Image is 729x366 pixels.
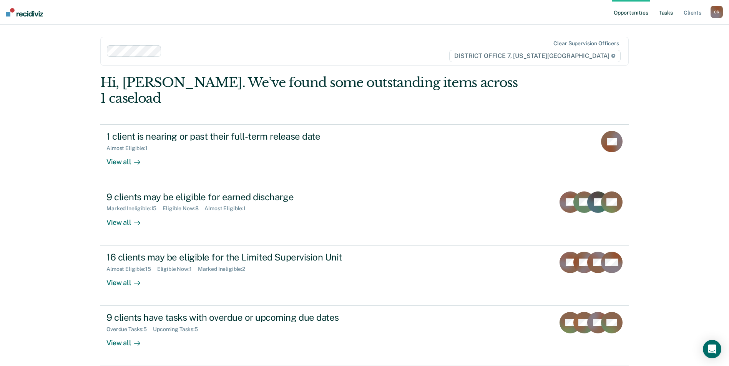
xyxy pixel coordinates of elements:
div: 9 clients may be eligible for earned discharge [106,191,376,203]
div: Clear supervision officers [553,40,619,47]
div: 16 clients may be eligible for the Limited Supervision Unit [106,252,376,263]
span: DISTRICT OFFICE 7, [US_STATE][GEOGRAPHIC_DATA] [449,50,620,62]
button: CR [711,6,723,18]
div: 1 client is nearing or past their full-term release date [106,131,376,142]
div: Almost Eligible : 1 [106,145,154,152]
div: Marked Ineligible : 2 [198,266,251,272]
div: Upcoming Tasks : 5 [153,326,204,333]
img: Recidiviz [6,8,43,16]
div: View all [106,272,149,287]
div: Marked Ineligible : 15 [106,205,163,212]
div: Overdue Tasks : 5 [106,326,153,333]
a: 16 clients may be eligible for the Limited Supervision UnitAlmost Eligible:15Eligible Now:1Marked... [100,246,629,306]
a: 9 clients may be eligible for earned dischargeMarked Ineligible:15Eligible Now:8Almost Eligible:1... [100,185,629,246]
div: C R [711,6,723,18]
div: 9 clients have tasks with overdue or upcoming due dates [106,312,376,323]
div: Almost Eligible : 15 [106,266,157,272]
div: Eligible Now : 8 [163,205,204,212]
div: Almost Eligible : 1 [204,205,252,212]
div: View all [106,212,149,227]
a: 1 client is nearing or past their full-term release dateAlmost Eligible:1View all [100,124,629,185]
div: View all [106,333,149,348]
div: View all [106,152,149,167]
div: Open Intercom Messenger [703,340,721,358]
div: Hi, [PERSON_NAME]. We’ve found some outstanding items across 1 caseload [100,75,523,106]
a: 9 clients have tasks with overdue or upcoming due datesOverdue Tasks:5Upcoming Tasks:5View all [100,306,629,366]
div: Eligible Now : 1 [157,266,198,272]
